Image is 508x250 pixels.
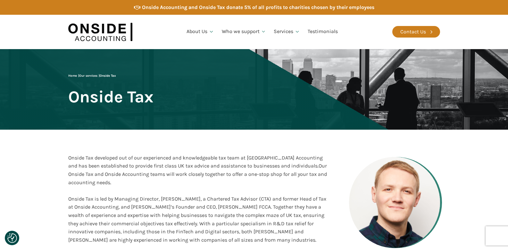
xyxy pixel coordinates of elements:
span: Onside Tax [68,88,154,106]
a: Our services [79,74,97,78]
a: Services [270,21,304,43]
a: Who we support [218,21,270,43]
img: Revisit consent button [7,233,17,243]
img: Onside Accounting [68,20,132,44]
a: Testimonials [304,21,342,43]
div: Onside Tax developed out of our experienced and knowledgeable tax team at [GEOGRAPHIC_DATA] Accou... [68,154,329,186]
a: Contact Us [392,26,440,38]
span: | | [68,74,116,78]
span: Our Onside Tax and Onside Accounting teams will work closely together to offer a one-stop shop fo... [68,163,327,185]
span: Onside Tax [100,74,116,78]
a: About Us [183,21,218,43]
div: Onside Accounting and Onside Tax donate 5% of all profits to charities chosen by their employees [142,3,374,12]
a: Home [68,74,77,78]
button: Consent Preferences [7,233,17,243]
div: Contact Us [400,28,426,36]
